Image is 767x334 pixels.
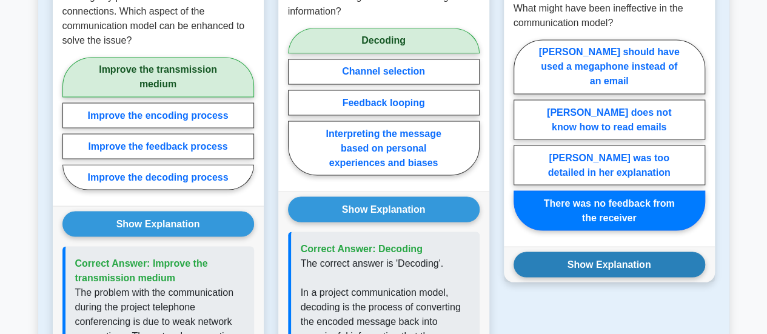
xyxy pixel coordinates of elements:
label: Channel selection [288,59,480,84]
label: Improve the transmission medium [62,57,254,97]
label: [PERSON_NAME] should have used a megaphone instead of an email [514,39,705,94]
label: Improve the decoding process [62,164,254,190]
label: Interpreting the message based on personal experiences and biases [288,121,480,175]
label: Improve the feedback process [62,133,254,159]
button: Show Explanation [514,252,705,277]
button: Show Explanation [288,196,480,222]
label: [PERSON_NAME] does not know how to read emails [514,99,705,139]
label: Improve the encoding process [62,102,254,128]
label: Decoding [288,28,480,53]
label: [PERSON_NAME] was too detailed in her explanation [514,145,705,185]
span: Correct Answer: Improve the transmission medium [75,258,208,282]
button: Show Explanation [62,211,254,236]
label: There was no feedback from the receiver [514,190,705,230]
span: Correct Answer: Decoding [301,243,423,253]
label: Feedback looping [288,90,480,115]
